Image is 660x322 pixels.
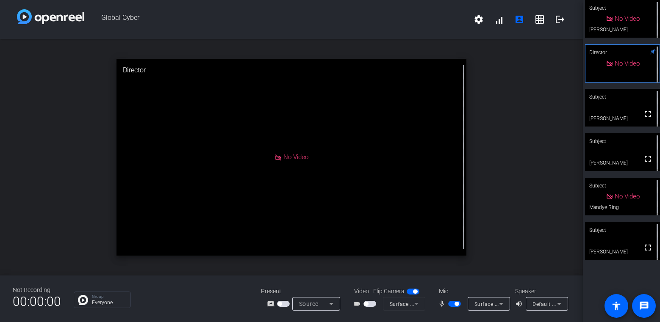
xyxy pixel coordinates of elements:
mat-icon: fullscreen [643,154,653,164]
span: No Video [615,193,640,200]
mat-icon: account_box [514,14,524,25]
div: Director [585,44,660,61]
mat-icon: screen_share_outline [267,299,277,309]
p: Group [92,294,126,299]
span: 00:00:00 [13,291,61,312]
button: signal_cellular_alt [489,9,509,30]
mat-icon: grid_on [535,14,545,25]
mat-icon: accessibility [611,301,621,311]
span: No Video [283,153,308,161]
p: Everyone [92,300,126,305]
div: Subject [585,178,660,194]
mat-icon: fullscreen [643,109,653,119]
mat-icon: fullscreen [643,242,653,253]
img: white-gradient.svg [17,9,84,24]
div: Present [261,287,346,296]
span: No Video [615,15,640,22]
span: Global Cyber [84,9,469,30]
div: Subject [585,222,660,238]
span: No Video [615,60,640,67]
mat-icon: settings [474,14,484,25]
div: Speaker [515,287,566,296]
div: Mic [430,287,515,296]
span: Flip Camera [373,287,405,296]
span: Video [354,287,369,296]
mat-icon: mic_none [438,299,448,309]
mat-icon: volume_up [515,299,525,309]
div: Not Recording [13,286,61,294]
mat-icon: videocam_outline [353,299,363,309]
span: Source [299,300,319,307]
mat-icon: message [639,301,649,311]
mat-icon: logout [555,14,565,25]
div: Subject [585,133,660,149]
img: Chat Icon [78,295,88,305]
div: Director [116,59,466,82]
span: Surface Stereo Microphones (2- Surface High Definition Audio) [474,300,629,307]
div: Subject [585,89,660,105]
